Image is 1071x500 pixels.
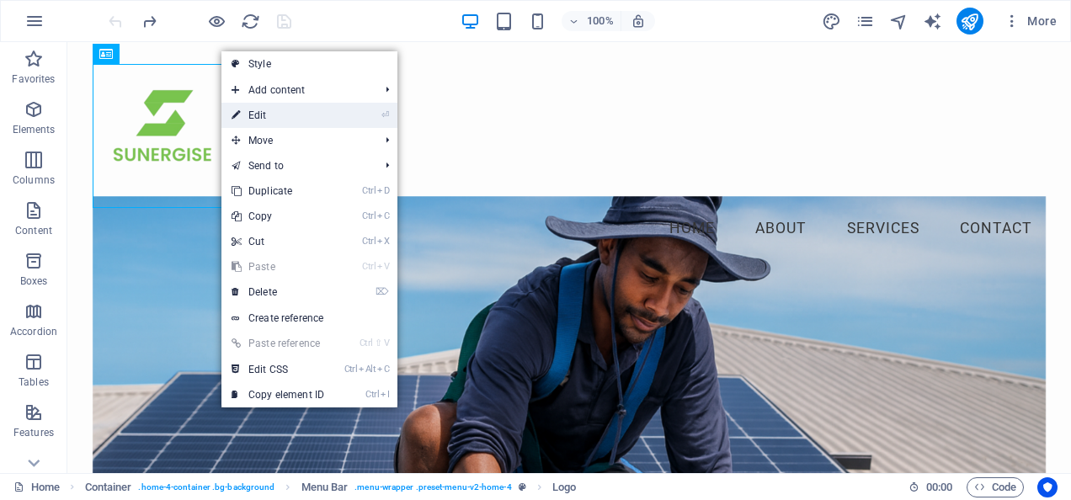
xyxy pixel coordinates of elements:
i: V [377,261,389,272]
button: More [997,8,1063,35]
span: Click to select. Double-click to edit [552,477,576,497]
a: CtrlXCut [221,229,334,254]
i: Ctrl [344,364,358,375]
h6: 100% [587,11,614,31]
a: CtrlAltCEdit CSS [221,357,334,382]
i: D [377,185,389,196]
button: text_generator [923,11,943,31]
p: Content [15,224,52,237]
p: Boxes [20,274,48,288]
a: Ctrl⇧VPaste reference [221,331,334,356]
a: Send to [221,153,372,178]
a: Create reference [221,306,397,331]
i: ⌦ [376,286,389,297]
a: CtrlVPaste [221,254,334,279]
i: V [384,338,389,348]
span: . home-4-container .bg-background [138,477,274,497]
i: Publish [960,12,979,31]
i: ⏎ [381,109,389,120]
nav: breadcrumb [85,477,577,497]
button: navigator [889,11,909,31]
i: I [381,389,389,400]
button: pages [855,11,876,31]
span: Code [974,477,1016,497]
span: Click to select. Double-click to edit [85,477,132,497]
i: This element is a customizable preset [519,482,526,492]
p: Favorites [12,72,55,86]
i: Ctrl [362,210,376,221]
i: Ctrl [362,185,376,196]
button: design [822,11,842,31]
a: CtrlDDuplicate [221,178,334,204]
button: Usercentrics [1037,477,1058,497]
i: Ctrl [362,261,376,272]
p: Accordion [10,325,57,338]
span: More [1004,13,1057,29]
span: Add content [221,77,372,103]
i: ⇧ [375,338,382,348]
i: C [377,364,389,375]
p: Columns [13,173,55,187]
span: Click to select. Double-click to edit [301,477,349,497]
button: redo [139,11,159,31]
i: Ctrl [362,236,376,247]
i: Alt [359,364,376,375]
i: On resize automatically adjust zoom level to fit chosen device. [631,13,646,29]
span: : [938,481,940,493]
h6: Session time [908,477,953,497]
a: Click to cancel selection. Double-click to open Pages [13,477,60,497]
button: reload [240,11,260,31]
i: Design (Ctrl+Alt+Y) [822,12,841,31]
i: Pages (Ctrl+Alt+S) [855,12,875,31]
span: . menu-wrapper .preset-menu-v2-home-4 [354,477,511,497]
i: Ctrl [360,338,373,348]
a: CtrlCCopy [221,204,334,229]
p: Tables [19,375,49,389]
i: AI Writer [923,12,942,31]
i: X [377,236,389,247]
i: Navigator [889,12,908,31]
a: CtrlICopy element ID [221,382,334,407]
button: Code [967,477,1024,497]
a: ⌦Delete [221,279,334,305]
i: Ctrl [365,389,379,400]
button: 100% [562,11,621,31]
a: Style [221,51,397,77]
span: 00 00 [926,477,952,497]
a: ⏎Edit [221,103,334,128]
i: C [377,210,389,221]
p: Elements [13,123,56,136]
span: Move [221,128,372,153]
p: Features [13,426,54,439]
button: publish [956,8,983,35]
